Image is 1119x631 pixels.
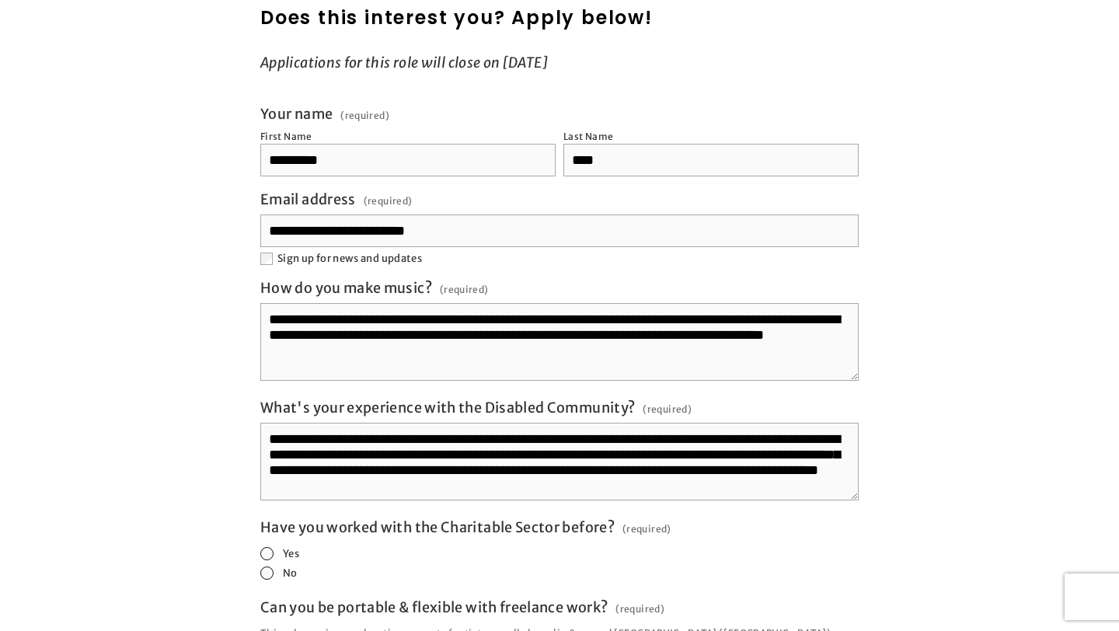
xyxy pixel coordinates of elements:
span: (required) [643,399,692,420]
span: Have you worked with the Charitable Sector before? [260,518,615,536]
span: Your name [260,105,333,123]
span: Can you be portable & flexible with freelance work? [260,598,608,616]
span: What's your experience with the Disabled Community? [260,399,635,417]
div: Last Name [563,131,613,142]
span: Yes [283,547,299,560]
em: Applications for this role will close on [DATE] [260,54,548,71]
span: (required) [622,518,671,539]
span: (required) [615,598,664,619]
span: No [283,567,298,580]
input: Sign up for news and updates [260,253,273,265]
h2: Does this interest you? Apply below! [260,4,859,32]
div: First Name [260,131,312,142]
span: (required) [364,190,413,211]
span: How do you make music? [260,279,432,297]
span: Sign up for news and updates [277,252,422,265]
span: (required) [440,279,489,300]
span: (required) [340,111,389,120]
span: Email address [260,190,356,208]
